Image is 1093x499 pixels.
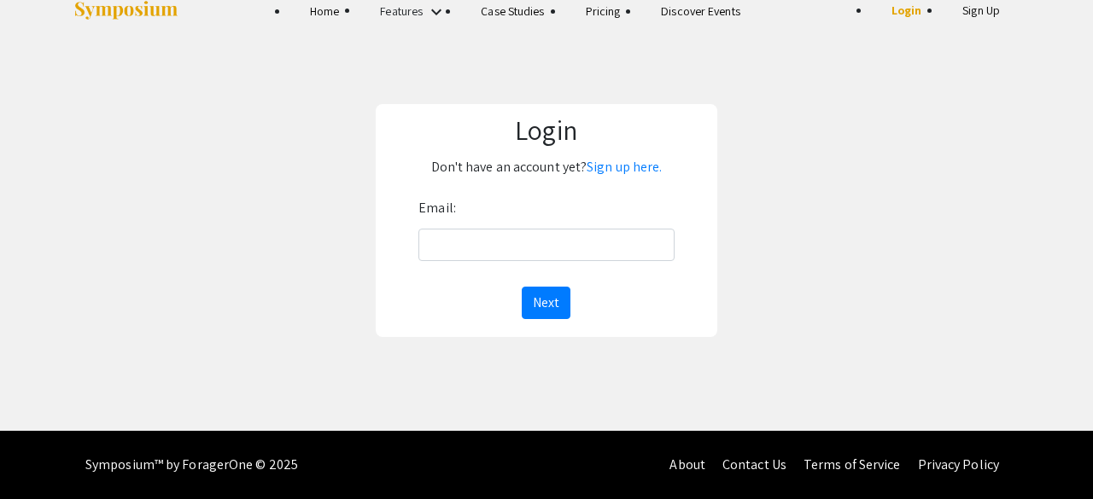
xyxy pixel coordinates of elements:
[481,3,544,19] a: Case Studies
[722,455,786,473] a: Contact Us
[804,455,901,473] a: Terms of Service
[669,455,705,473] a: About
[387,154,706,181] p: Don't have an account yet?
[891,3,922,18] a: Login
[586,3,621,19] a: Pricing
[387,113,706,146] h1: Login
[418,194,456,222] label: Email:
[426,2,447,22] mat-icon: Expand Features list
[587,158,662,176] a: Sign up here.
[522,287,570,319] button: Next
[85,431,298,499] div: Symposium™ by ForagerOne © 2025
[380,3,423,19] a: Features
[661,3,740,19] a: Discover Events
[310,3,339,19] a: Home
[962,3,1000,18] a: Sign Up
[918,455,999,473] a: Privacy Policy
